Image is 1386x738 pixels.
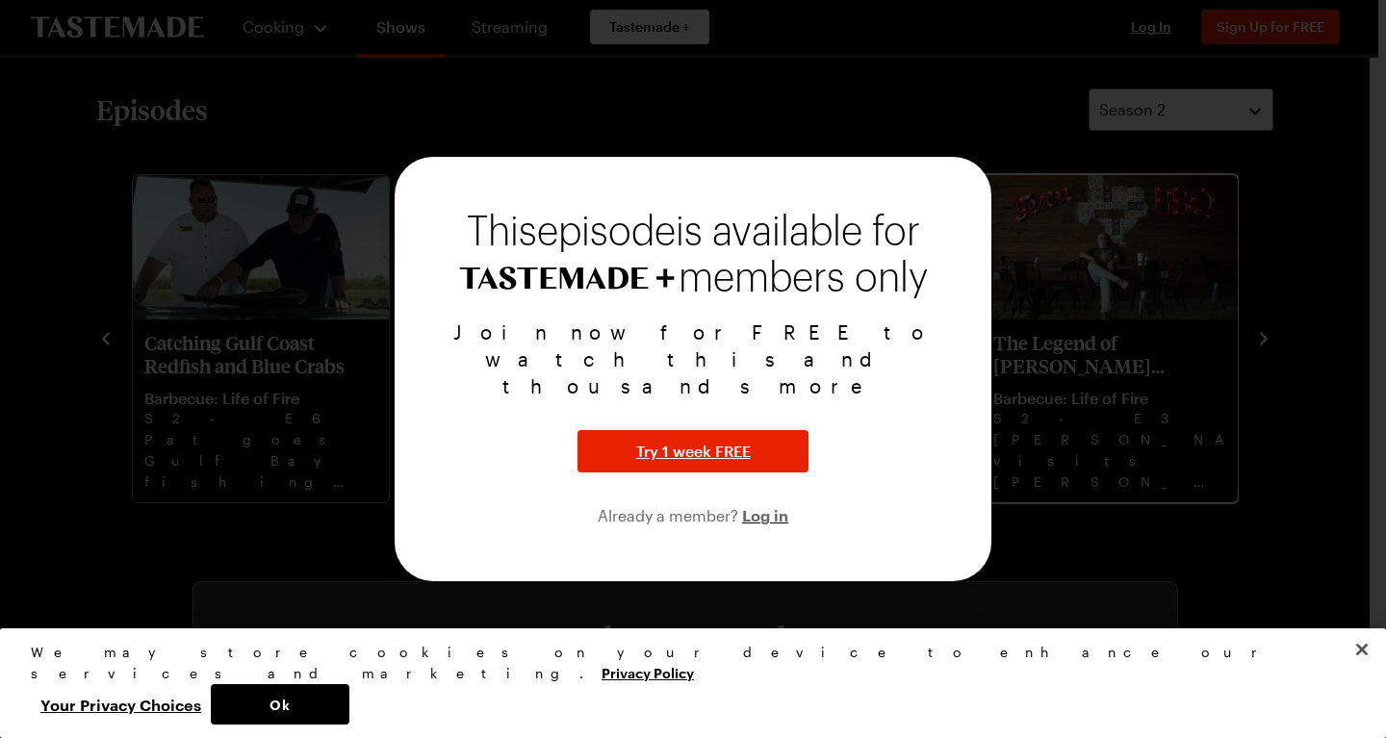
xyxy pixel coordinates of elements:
[1341,628,1383,671] button: Close
[467,213,920,251] span: This episode is available for
[636,440,751,463] span: Try 1 week FREE
[31,642,1339,684] div: We may store cookies on your device to enhance our services and marketing.
[31,684,211,725] button: Your Privacy Choices
[31,642,1339,725] div: Privacy
[418,318,968,399] p: Join now for FREE to watch this and thousands more
[211,684,349,725] button: Ok
[602,663,694,681] a: More information about your privacy, opens in a new tab
[679,257,928,299] span: members only
[577,430,808,472] button: Try 1 week FREE
[459,267,675,290] img: Tastemade+
[598,506,742,524] span: Already a member?
[742,503,788,526] button: Log in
